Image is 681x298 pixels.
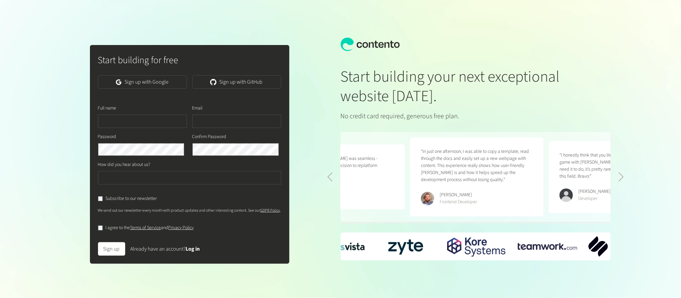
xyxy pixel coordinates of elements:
[376,235,435,258] img: Zyte-Logo-with-Padding.png
[130,224,161,231] a: Terms of Service
[98,242,125,256] button: Sign up
[98,161,151,168] label: How did you hear about us?
[341,67,566,106] h1: Start building your next exceptional website [DATE].
[588,236,648,257] img: SaaS-Network-Ireland-logo.png
[447,233,506,260] div: 6 / 6
[376,235,435,258] div: 5 / 6
[421,148,533,183] p: “In just one afternoon, I was able to copy a template, read through the docs and easily set up a ...
[518,243,577,250] div: 1 / 6
[447,233,506,260] img: Kore-Systems-Logo.png
[341,111,566,121] p: No credit card required, generous free plan.
[105,195,157,202] label: Subscribe to our newsletter
[618,172,624,182] div: Next slide
[260,208,280,213] a: GDPR Policy
[440,199,477,206] div: Frontend Developer
[588,236,648,257] div: 2 / 6
[131,245,200,253] div: Already have an account?
[560,188,573,202] img: Kevin Abatan
[560,152,671,180] p: “I honestly think that you literally killed the "Headless CMS" game with [PERSON_NAME], it just d...
[410,137,543,216] figure: 1 / 5
[98,208,281,214] p: We send out our newsletter every month with product updates and other interesting content. See our .
[578,195,611,202] div: Developer
[168,224,194,231] a: Privacy Policy
[98,105,116,112] label: Full name
[98,53,281,67] h2: Start building for free
[578,188,611,195] div: [PERSON_NAME]
[105,224,194,231] label: I agree to the and
[518,243,577,250] img: teamwork-logo.png
[440,191,477,199] div: [PERSON_NAME]
[98,133,116,140] label: Password
[192,75,281,89] a: Sign up with GitHub
[327,172,333,182] div: Previous slide
[421,192,434,205] img: Erik Galiana Farell
[192,105,203,112] label: Email
[192,133,227,140] label: Confirm Password
[186,245,200,253] a: Log in
[98,75,187,89] a: Sign up with Google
